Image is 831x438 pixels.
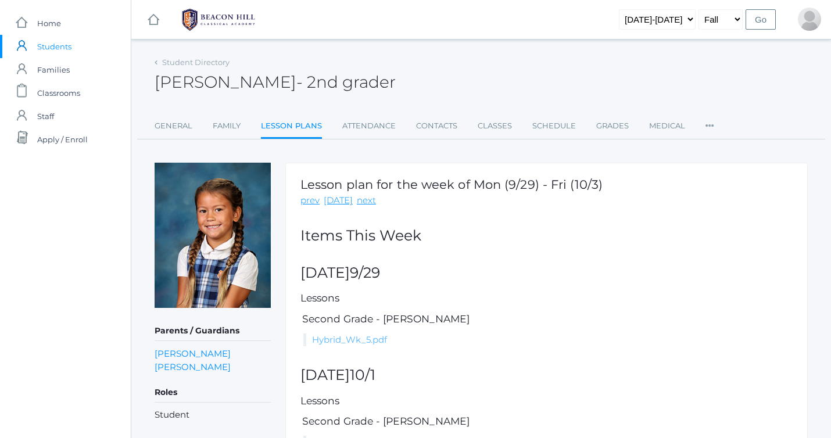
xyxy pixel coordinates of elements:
a: Grades [596,114,629,138]
li: Student [155,408,271,422]
div: Shannon Teffeteller [798,8,821,31]
a: [DATE] [324,194,353,207]
h2: [DATE] [300,367,793,383]
input: Go [746,9,776,30]
a: Family [213,114,241,138]
a: [PERSON_NAME] [155,347,231,360]
a: Hybrid_Wk_5.pdf [312,334,387,345]
h5: Lessons [300,293,793,304]
span: Classrooms [37,81,80,105]
span: Apply / Enroll [37,128,88,151]
a: Student Directory [162,58,230,67]
span: - 2nd grader [296,72,396,92]
a: Schedule [532,114,576,138]
h5: Lessons [300,396,793,407]
h5: Second Grade - [PERSON_NAME] [300,314,793,325]
a: Lesson Plans [261,114,322,139]
span: Home [37,12,61,35]
span: Students [37,35,71,58]
a: Medical [649,114,685,138]
img: 1_BHCALogos-05.png [175,5,262,34]
h2: [PERSON_NAME] [155,73,396,91]
h5: Parents / Guardians [155,321,271,341]
h5: Roles [155,383,271,403]
a: General [155,114,192,138]
span: 9/29 [350,264,380,281]
a: next [357,194,376,207]
h2: [DATE] [300,265,793,281]
a: Contacts [416,114,457,138]
a: [PERSON_NAME] [155,360,231,374]
a: Classes [478,114,512,138]
span: Families [37,58,70,81]
a: Attendance [342,114,396,138]
a: prev [300,194,320,207]
h2: Items This Week [300,228,793,244]
span: Staff [37,105,54,128]
span: 10/1 [350,366,375,383]
h1: Lesson plan for the week of Mon (9/29) - Fri (10/3) [300,178,603,191]
h5: Second Grade - [PERSON_NAME] [300,416,793,427]
img: Fern Teffeteller [155,163,271,308]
